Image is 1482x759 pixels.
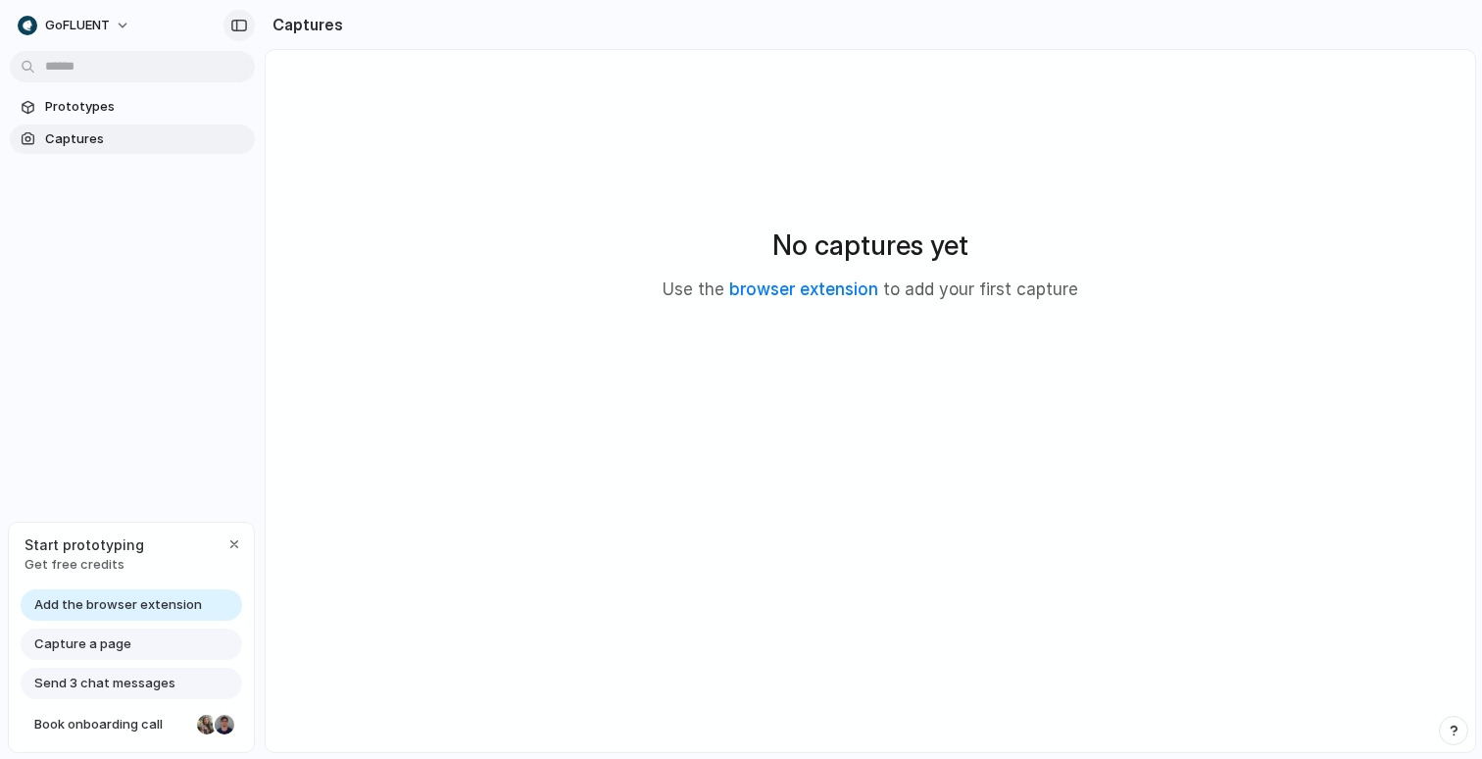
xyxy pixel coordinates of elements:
div: Nicole Kubica [195,713,219,736]
h2: Captures [265,13,343,36]
span: Send 3 chat messages [34,674,175,693]
p: Use the to add your first capture [663,278,1078,303]
a: Book onboarding call [21,709,242,740]
div: Christian Iacullo [213,713,236,736]
span: Capture a page [34,634,131,654]
span: Start prototyping [25,534,144,555]
span: Get free credits [25,555,144,575]
span: goFLUENT [45,16,110,35]
a: browser extension [729,279,878,299]
button: goFLUENT [10,10,140,41]
a: Prototypes [10,92,255,122]
span: Book onboarding call [34,715,189,734]
a: Captures [10,125,255,154]
span: Add the browser extension [34,595,202,615]
span: Prototypes [45,97,247,117]
h2: No captures yet [772,225,968,266]
span: Captures [45,129,247,149]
